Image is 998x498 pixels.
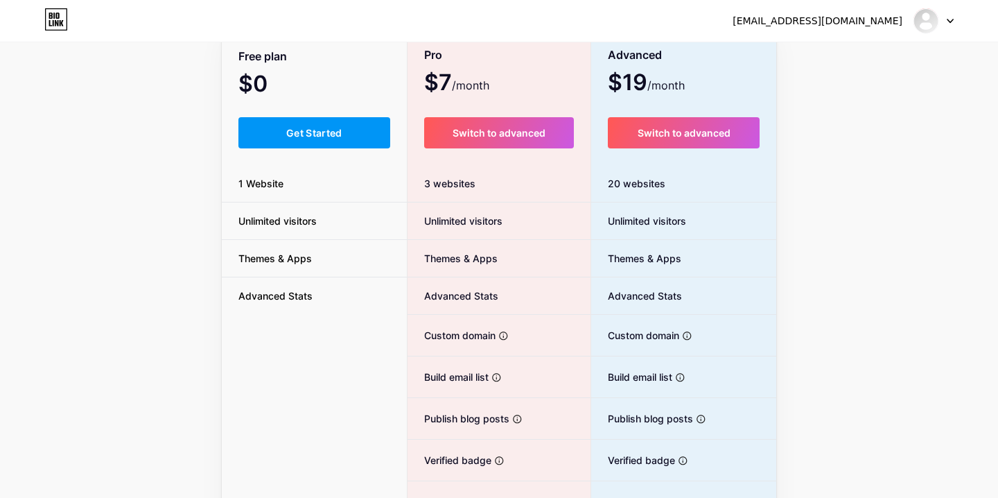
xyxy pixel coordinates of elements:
[408,328,496,343] span: Custom domain
[424,74,489,94] span: $7
[238,44,287,69] span: Free plan
[591,453,675,467] span: Verified badge
[591,165,776,203] div: 20 websites
[408,370,489,384] span: Build email list
[591,370,672,384] span: Build email list
[286,127,342,139] span: Get Started
[591,214,686,228] span: Unlimited visitors
[591,328,679,343] span: Custom domain
[408,289,498,303] span: Advanced Stats
[408,411,509,426] span: Publish blog posts
[424,117,575,148] button: Switch to advanced
[638,127,730,139] span: Switch to advanced
[647,77,685,94] span: /month
[408,165,591,203] div: 3 websites
[608,117,760,148] button: Switch to advanced
[608,43,662,67] span: Advanced
[238,76,305,95] span: $0
[424,43,442,67] span: Pro
[608,74,685,94] span: $19
[591,289,682,303] span: Advanced Stats
[408,251,498,266] span: Themes & Apps
[913,8,939,34] img: blauterramar
[222,251,329,266] span: Themes & Apps
[222,289,329,303] span: Advanced Stats
[591,251,681,266] span: Themes & Apps
[222,214,333,228] span: Unlimited visitors
[453,127,545,139] span: Switch to advanced
[452,77,489,94] span: /month
[222,176,300,191] span: 1 Website
[591,411,693,426] span: Publish blog posts
[238,117,390,148] button: Get Started
[408,214,502,228] span: Unlimited visitors
[733,14,902,28] div: [EMAIL_ADDRESS][DOMAIN_NAME]
[408,453,491,467] span: Verified badge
